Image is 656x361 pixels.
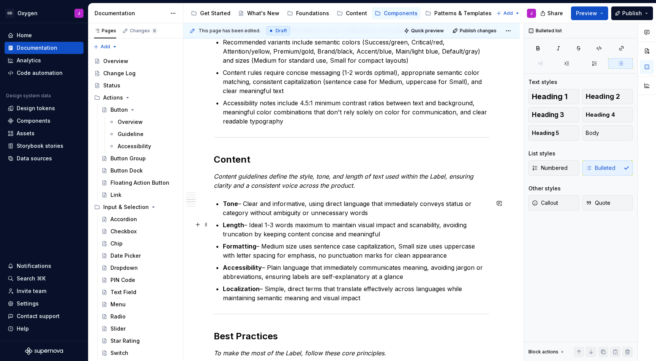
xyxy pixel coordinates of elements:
div: Documentation [95,9,166,17]
a: Home [5,29,84,41]
div: Components [17,117,50,125]
div: Text Field [110,288,136,296]
a: Slider [98,323,180,335]
div: Guideline [118,130,143,138]
h2: Content [214,154,489,166]
div: Code automation [17,69,63,77]
em: To make the most of the Label, follow these core principles. [214,349,386,357]
a: Menu [98,298,180,310]
div: List styles [528,150,555,157]
span: Add [101,44,110,50]
a: Button Group [98,152,180,165]
a: Design tokens [5,102,84,114]
div: Star Rating [110,337,140,345]
div: Contact support [17,312,60,320]
a: Patterns & Templates [422,7,495,19]
a: Star Rating [98,335,180,347]
div: Status [103,82,120,89]
div: Radio [110,313,126,320]
div: Button [110,106,128,114]
div: Other styles [528,185,561,192]
div: Block actions [528,349,558,355]
button: Contact support [5,310,84,322]
a: Data sources [5,152,84,165]
button: Add [91,41,120,52]
span: Quote [586,199,610,207]
div: Storybook stories [17,142,63,150]
div: Change Log [103,70,136,77]
p: – Plain language that immediately communicates meaning, avoiding jargon or abbreviations, ensurin... [223,263,489,281]
div: Accordion [110,215,137,223]
div: PIN Code [110,276,135,284]
div: Home [17,32,32,39]
a: What's New [235,7,282,19]
a: Chip [98,237,180,250]
span: Heading 1 [532,93,568,100]
div: Button Dock [110,167,143,174]
div: Content [346,9,367,17]
a: Assets [5,127,84,139]
p: Recommended variants include semantic colors (Success/green, Critical/red, Attention/yellow, Prem... [223,38,489,65]
a: Accessibility [106,140,180,152]
a: Text Field [98,286,180,298]
div: Components [384,9,418,17]
div: Overview [103,57,128,65]
div: Changes [130,28,158,34]
button: Notifications [5,260,84,272]
button: Callout [528,195,579,211]
div: Oxygen [17,9,38,17]
button: Preview [571,6,608,20]
div: Design tokens [17,104,55,112]
div: Button Group [110,155,146,162]
div: J [78,10,80,16]
div: Chip [110,240,123,247]
svg: Supernova Logo [25,347,63,355]
a: Switch [98,347,180,359]
div: Overview [118,118,143,126]
span: Callout [532,199,558,207]
div: Notifications [17,262,51,270]
div: Input & Selection [103,203,149,211]
div: Page tree [188,6,492,21]
button: Add [494,8,522,19]
div: Settings [17,300,39,307]
div: Slider [110,325,126,332]
div: Floating Action Button [110,179,169,187]
button: Heading 4 [582,107,633,122]
button: Heading 5 [528,125,579,141]
span: 8 [151,28,158,34]
a: Radio [98,310,180,323]
button: Publish changes [450,25,500,36]
a: Components [5,115,84,127]
a: Date Picker [98,250,180,262]
div: Checkbox [110,228,137,235]
span: Quick preview [411,28,444,34]
div: What's New [247,9,279,17]
div: Date Picker [110,252,141,260]
div: Text styles [528,78,557,86]
a: Invite team [5,285,84,297]
span: Body [586,129,599,137]
a: Content [334,7,370,19]
div: Accessibility [118,142,151,150]
div: Input & Selection [91,201,180,213]
button: Numbered [528,160,579,176]
div: Actions [103,94,123,101]
a: Components [372,7,421,19]
a: Floating Action Button [98,177,180,189]
a: Settings [5,298,84,310]
span: Heading 3 [532,111,564,119]
span: Preview [576,9,597,17]
a: PIN Code [98,274,180,286]
button: Search ⌘K [5,272,84,285]
h2: Best Practices [214,330,489,342]
a: Overview [106,116,180,128]
button: Heading 1 [528,89,579,104]
a: Guideline [106,128,180,140]
button: Quick preview [402,25,447,36]
button: Body [582,125,633,141]
a: Button Dock [98,165,180,177]
a: Accordion [98,213,180,225]
strong: Localization [223,285,260,293]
